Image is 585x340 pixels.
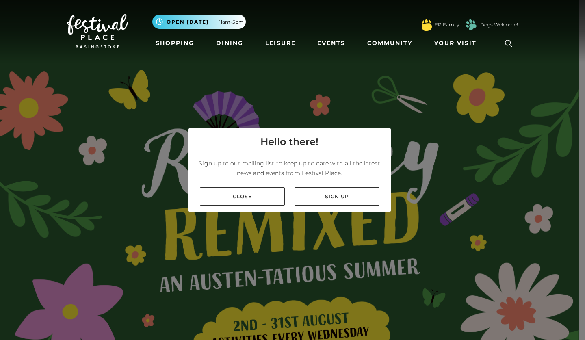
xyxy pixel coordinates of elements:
[152,15,246,29] button: Open [DATE] 11am-5pm
[262,36,299,51] a: Leisure
[213,36,247,51] a: Dining
[167,18,209,26] span: Open [DATE]
[195,158,384,178] p: Sign up to our mailing list to keep up to date with all the latest news and events from Festival ...
[152,36,197,51] a: Shopping
[314,36,349,51] a: Events
[435,21,459,28] a: FP Family
[219,18,244,26] span: 11am-5pm
[67,14,128,48] img: Festival Place Logo
[480,21,518,28] a: Dogs Welcome!
[434,39,477,48] span: Your Visit
[295,187,379,206] a: Sign up
[200,187,285,206] a: Close
[260,134,318,149] h4: Hello there!
[431,36,484,51] a: Your Visit
[364,36,416,51] a: Community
